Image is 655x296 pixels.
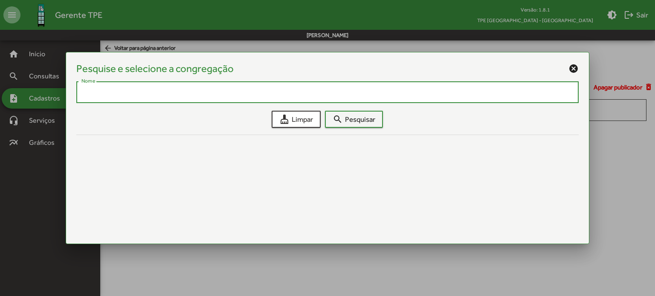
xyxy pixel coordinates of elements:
mat-icon: cancel [568,63,579,74]
mat-icon: cleaning_services [279,114,290,124]
button: Pesquisar [325,111,383,128]
h4: Pesquise e selecione a congregação [76,63,234,75]
span: Limpar [279,112,313,127]
span: Pesquisar [333,112,375,127]
mat-icon: search [333,114,343,124]
button: Limpar [272,111,321,128]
